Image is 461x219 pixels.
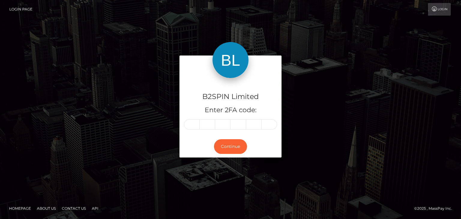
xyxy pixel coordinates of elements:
[89,204,101,213] a: API
[9,3,32,16] a: Login Page
[59,204,88,213] a: Contact Us
[214,139,247,154] button: Continue
[7,204,33,213] a: Homepage
[212,42,249,78] img: B2SPIN Limited
[184,106,277,115] h5: Enter 2FA code:
[428,3,451,16] a: Login
[35,204,58,213] a: About Us
[414,205,456,212] div: © 2025 , MassPay Inc.
[184,91,277,102] h4: B2SPIN Limited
